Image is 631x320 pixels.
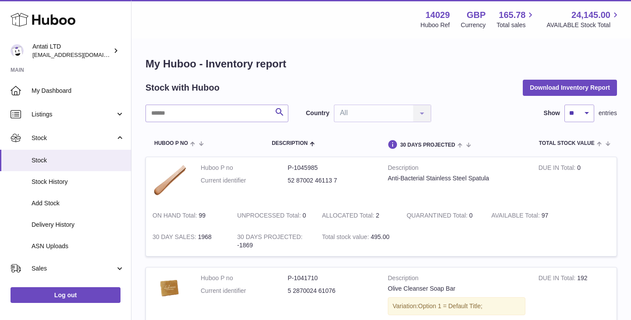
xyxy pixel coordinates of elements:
[152,164,188,197] img: product image
[32,87,124,95] span: My Dashboard
[388,274,525,285] strong: Description
[523,80,617,95] button: Download Inventory Report
[146,205,230,226] td: 99
[32,134,115,142] span: Stock
[146,226,230,256] td: 1968
[539,274,577,284] strong: DUE IN Total
[288,287,375,295] dd: 5 2870024 61076
[230,205,315,226] td: 0
[32,178,124,186] span: Stock History
[32,42,111,59] div: Antati LTD
[322,233,371,243] strong: Total stock value
[571,9,610,21] span: 24,145.00
[539,141,595,146] span: Total stock value
[154,141,188,146] span: Huboo P no
[288,176,375,185] dd: 52 87002 46113 7
[32,199,124,207] span: Add Stock
[421,21,450,29] div: Huboo Ref
[425,9,450,21] strong: 14029
[388,297,525,315] div: Variation:
[544,109,560,117] label: Show
[201,164,288,172] dt: Huboo P no
[152,274,188,303] img: product image
[152,212,199,221] strong: ON HAND Total
[152,233,198,243] strong: 30 DAY SALES
[306,109,330,117] label: Country
[32,221,124,229] span: Delivery History
[201,274,288,282] dt: Huboo P no
[201,287,288,295] dt: Current identifier
[496,9,535,29] a: 165.78 Total sales
[288,164,375,172] dd: P-1045985
[32,156,124,165] span: Stock
[388,174,525,183] div: Anti-Bacterial Stainless Steel Spatula
[388,164,525,174] strong: Description
[230,226,315,256] td: -1869
[491,212,541,221] strong: AVAILABLE Total
[539,164,577,173] strong: DUE IN Total
[461,21,486,29] div: Currency
[201,176,288,185] dt: Current identifier
[145,57,617,71] h1: My Huboo - Inventory report
[469,212,473,219] span: 0
[32,242,124,250] span: ASN Uploads
[11,287,121,303] a: Log out
[371,233,390,240] span: 495.00
[467,9,486,21] strong: GBP
[11,44,24,57] img: toufic@antatiskin.com
[145,82,220,94] h2: Stock with Huboo
[407,212,469,221] strong: QUARANTINED Total
[532,157,617,205] td: 0
[388,285,525,293] div: Olive Cleanser Soap Bar
[272,141,308,146] span: Description
[546,21,620,29] span: AVAILABLE Stock Total
[599,109,617,117] span: entries
[237,212,302,221] strong: UNPROCESSED Total
[496,21,535,29] span: Total sales
[322,212,376,221] strong: ALLOCATED Total
[237,233,302,243] strong: 30 DAYS PROJECTED
[400,142,455,148] span: 30 DAYS PROJECTED
[288,274,375,282] dd: P-1041710
[418,302,482,309] span: Option 1 = Default Title;
[485,205,569,226] td: 97
[499,9,525,21] span: 165.78
[32,110,115,119] span: Listings
[546,9,620,29] a: 24,145.00 AVAILABLE Stock Total
[32,51,129,58] span: [EMAIL_ADDRESS][DOMAIN_NAME]
[315,205,400,226] td: 2
[32,264,115,273] span: Sales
